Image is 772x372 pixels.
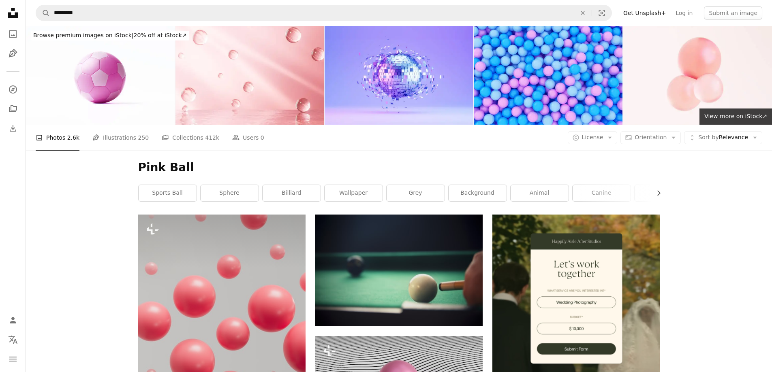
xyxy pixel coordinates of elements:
[5,351,21,367] button: Menu
[620,131,681,144] button: Orientation
[5,120,21,136] a: Download History
[162,125,219,151] a: Collections 412k
[5,312,21,328] a: Log in / Sign up
[138,344,306,351] a: a bunch of red balls floating in the air
[618,6,671,19] a: Get Unsplash+
[5,45,21,62] a: Illustrations
[449,185,507,201] a: background
[261,133,264,142] span: 0
[325,185,383,201] a: wallpaper
[36,5,50,21] button: Search Unsplash
[582,134,603,140] span: License
[387,185,445,201] a: grey
[704,6,762,19] button: Submit an image
[138,133,149,142] span: 250
[26,26,194,45] a: Browse premium images on iStock|20% off at iStock↗
[36,5,612,21] form: Find visuals sitewide
[635,134,667,140] span: Orientation
[232,125,264,151] a: Users 0
[5,26,21,42] a: Photos
[699,108,772,125] a: View more on iStock↗
[511,185,569,201] a: animal
[201,185,259,201] a: sphere
[5,332,21,348] button: Language
[33,32,187,38] span: 20% off at iStock ↗
[635,185,693,201] a: dog
[5,101,21,117] a: Collections
[92,125,149,151] a: Illustrations 250
[704,113,767,119] span: View more on iStock ↗
[574,5,592,21] button: Clear
[205,133,219,142] span: 412k
[33,32,133,38] span: Browse premium images on iStock |
[698,134,748,142] span: Relevance
[671,6,697,19] a: Log in
[623,26,772,125] img: pink plump ball floating in the air, beauty and femcare inspired background 3D
[698,134,719,140] span: Sort by
[592,5,612,21] button: Visual search
[684,131,762,144] button: Sort byRelevance
[26,26,175,125] img: Women's Soccer Concept - Pink Colored Soccer Ball Sitting On White Background
[175,26,324,125] img: Transparent spheres on the water surface, 3d rendering.
[315,267,483,274] a: a pool table with a pool ball and a cue
[568,131,618,144] button: License
[573,185,631,201] a: canine
[315,215,483,326] img: a pool table with a pool ball and a cue
[263,185,321,201] a: billiard
[138,160,660,175] h1: Pink Ball
[5,81,21,98] a: Explore
[474,26,623,125] img: Multicolor sphere background. Abstract wallpaper with colorful balls. 3d illustration.
[139,185,197,201] a: sports ball
[651,185,660,201] button: scroll list to the right
[325,26,473,125] img: Disco Ball, Party Celebration Concept, Neon Lighting Background, Dissolving Particles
